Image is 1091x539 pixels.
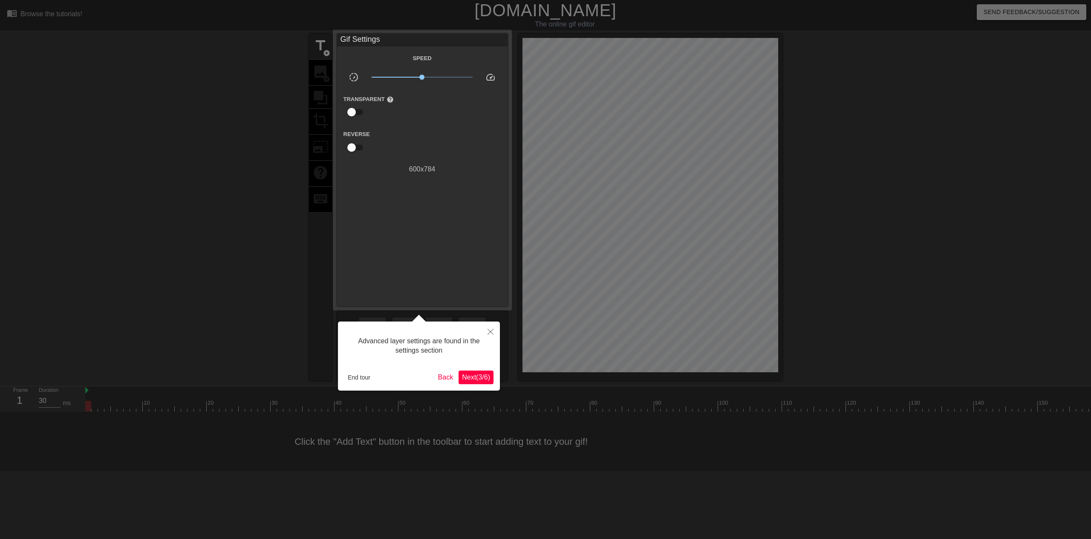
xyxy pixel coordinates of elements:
[344,328,494,364] div: Advanced layer settings are found in the settings section
[435,371,457,384] button: Back
[459,371,494,384] button: Next
[344,371,374,384] button: End tour
[462,374,490,381] span: Next ( 3 / 6 )
[481,322,500,341] button: Close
